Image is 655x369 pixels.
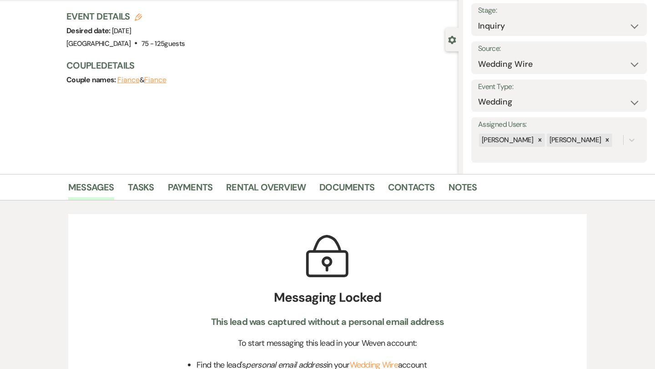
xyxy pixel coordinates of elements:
span: Desired date: [66,26,112,35]
a: Payments [168,180,213,200]
button: Close lead details [448,35,456,44]
label: Assigned Users: [478,118,640,131]
a: Contacts [388,180,435,200]
div: [PERSON_NAME] [479,134,535,147]
a: Rental Overview [226,180,306,200]
a: Documents [319,180,374,200]
div: [PERSON_NAME] [547,134,603,147]
button: Fiance [117,76,140,84]
h4: Messaging Locked [172,288,483,307]
h3: Couple Details [66,59,449,72]
label: Source: [478,42,640,55]
span: & [117,75,166,85]
button: Fiance [144,76,166,84]
span: 75 - 125 guests [141,39,185,48]
div: This lead was captured without a personal email address [172,316,483,328]
div: To start messaging this lead in your Weven account: [172,337,483,349]
h3: Event Details [66,10,185,23]
label: Stage: [478,4,640,17]
a: Notes [448,180,477,200]
a: Messages [68,180,114,200]
span: Couple names: [66,75,117,85]
span: [GEOGRAPHIC_DATA] [66,39,131,48]
span: [DATE] [112,26,131,35]
a: Tasks [128,180,154,200]
label: Event Type: [478,80,640,94]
